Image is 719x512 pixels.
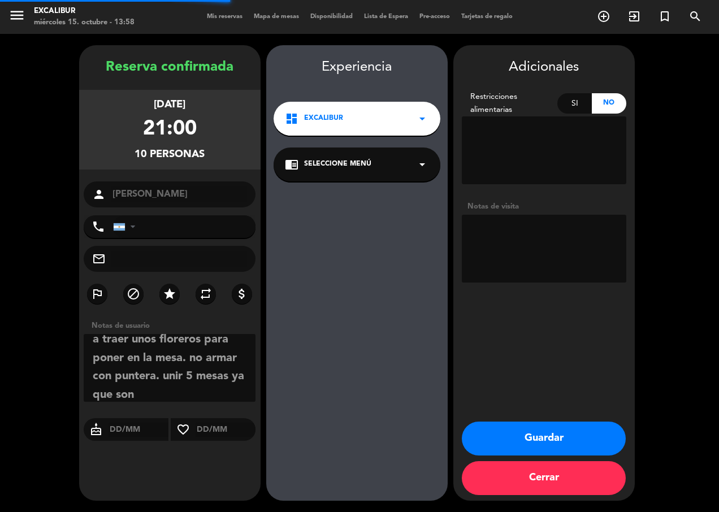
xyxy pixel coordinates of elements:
[201,14,248,20] span: Mis reservas
[248,14,305,20] span: Mapa de mesas
[688,10,702,23] i: search
[163,287,176,301] i: star
[592,93,626,114] div: No
[92,188,106,201] i: person
[92,220,105,233] i: phone
[196,423,256,437] input: DD/MM
[90,287,104,301] i: outlined_flag
[79,57,261,79] div: Reserva confirmada
[34,6,135,17] div: Excalibur
[597,10,610,23] i: add_circle_outline
[86,320,261,332] div: Notas de usuario
[154,97,185,113] div: [DATE]
[462,422,626,455] button: Guardar
[109,423,169,437] input: DD/MM
[285,158,298,171] i: chrome_reader_mode
[304,113,343,124] span: Excalibur
[462,57,626,79] div: Adicionales
[462,461,626,495] button: Cerrar
[266,57,448,79] div: Experiencia
[557,93,592,114] div: Si
[358,14,414,20] span: Lista de Espera
[171,423,196,436] i: favorite_border
[658,10,672,23] i: turned_in_not
[92,252,106,266] i: mail_outline
[415,158,429,171] i: arrow_drop_down
[114,216,140,237] div: Argentina: +54
[415,112,429,125] i: arrow_drop_down
[8,7,25,24] i: menu
[414,14,456,20] span: Pre-acceso
[127,287,140,301] i: block
[462,90,558,116] div: Restricciones alimentarias
[304,159,371,170] span: Seleccione Menú
[462,201,626,212] div: Notas de visita
[285,112,298,125] i: dashboard
[8,7,25,28] button: menu
[627,10,641,23] i: exit_to_app
[135,146,205,163] div: 10 personas
[34,17,135,28] div: miércoles 15. octubre - 13:58
[143,113,197,146] div: 21:00
[305,14,358,20] span: Disponibilidad
[199,287,213,301] i: repeat
[456,14,518,20] span: Tarjetas de regalo
[235,287,249,301] i: attach_money
[84,423,109,436] i: cake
